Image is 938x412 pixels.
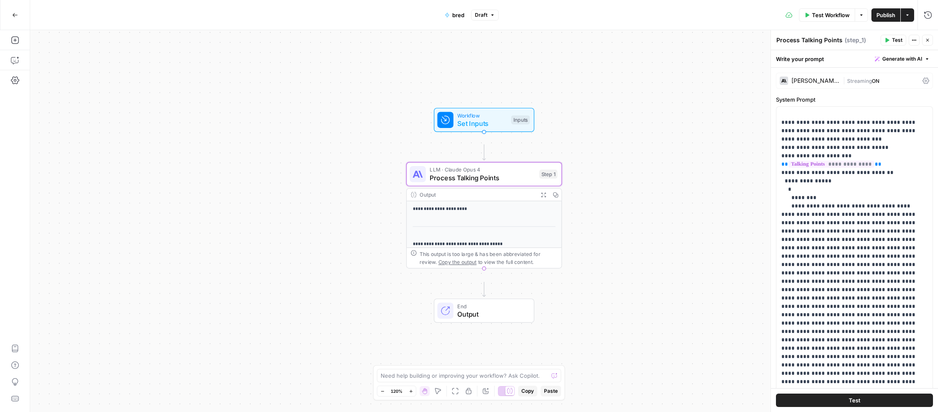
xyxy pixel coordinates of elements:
[457,302,526,310] span: End
[843,76,847,84] span: |
[482,145,485,160] g: Edge from start to step_1
[541,386,561,397] button: Paste
[812,11,850,19] span: Test Workflow
[881,35,906,46] button: Test
[776,95,933,104] label: System Prompt
[391,388,402,394] span: 120%
[511,115,530,125] div: Inputs
[457,309,526,319] span: Output
[771,50,938,67] div: Write your prompt
[849,396,861,404] span: Test
[521,387,534,395] span: Copy
[457,111,507,119] span: Workflow
[544,387,558,395] span: Paste
[457,118,507,128] span: Set Inputs
[420,250,557,266] div: This output is too large & has been abbreviated for review. to view the full content.
[430,173,535,183] span: Process Talking Points
[420,191,534,199] div: Output
[539,170,557,179] div: Step 1
[430,166,535,174] span: LLM · Claude Opus 4
[776,394,933,407] button: Test
[799,8,855,22] button: Test Workflow
[871,54,933,64] button: Generate with AI
[438,259,477,265] span: Copy the output
[882,55,922,63] span: Generate with AI
[892,36,902,44] span: Test
[776,36,843,44] textarea: Process Talking Points
[847,78,872,84] span: Streaming
[518,386,537,397] button: Copy
[845,36,866,44] span: ( step_1 )
[452,11,464,19] span: bred
[440,8,469,22] button: bred
[471,10,499,20] button: Draft
[406,299,562,323] div: EndOutput
[482,282,485,297] g: Edge from step_1 to end
[872,78,879,84] span: ON
[406,108,562,132] div: WorkflowSet InputsInputs
[871,8,900,22] button: Publish
[876,11,895,19] span: Publish
[791,78,840,84] div: [PERSON_NAME] Opus 4
[475,11,487,19] span: Draft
